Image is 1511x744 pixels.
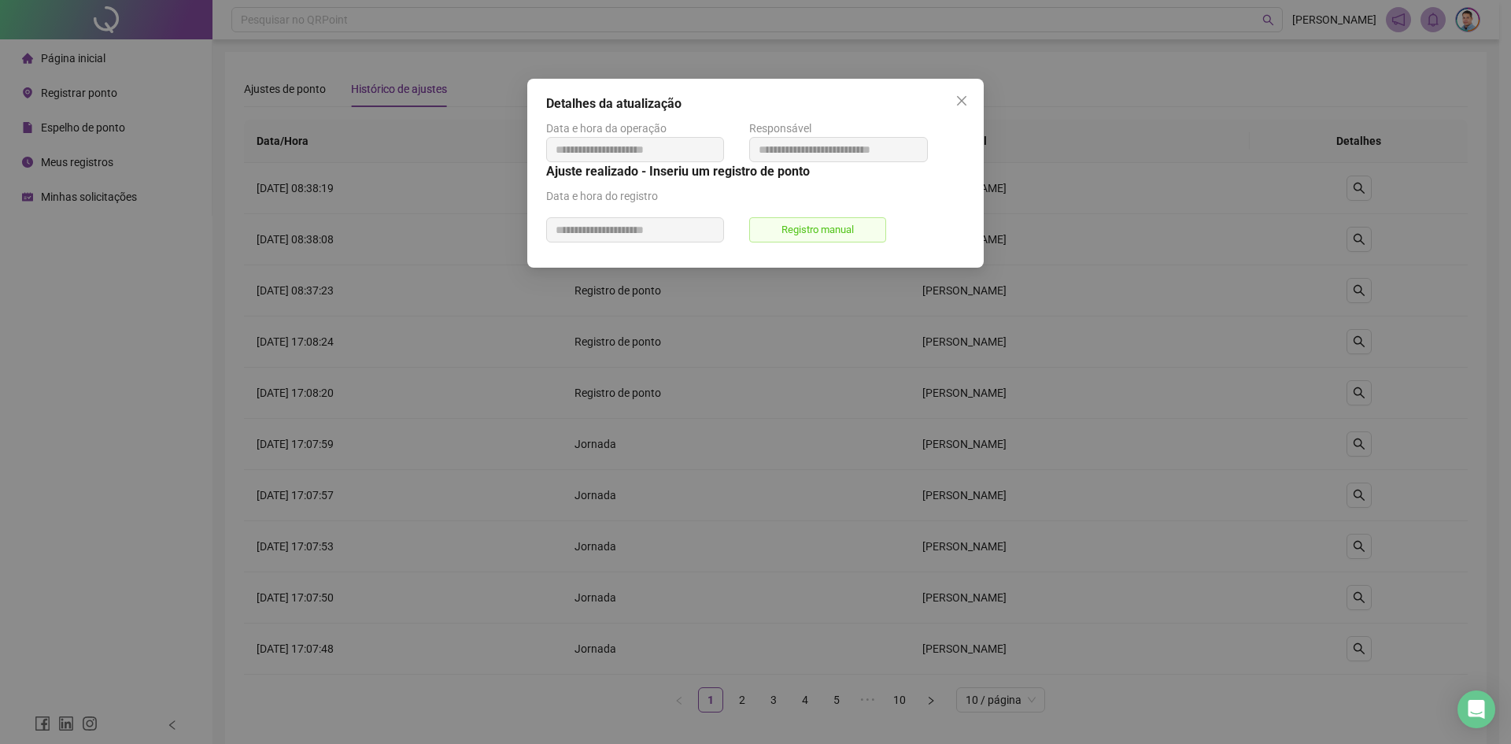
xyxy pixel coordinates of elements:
[749,217,886,242] span: Registro manual
[749,122,811,135] span: Responsável
[1457,690,1495,728] div: Open Intercom Messenger
[546,190,658,202] span: Data e hora do registro
[546,96,682,111] span: Detalhes da atualização
[546,122,667,135] span: Data e hora da operação
[546,162,965,181] h5: Ajuste realizado - Inseriu um registro de ponto
[949,88,974,113] button: Close
[955,94,968,107] span: close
